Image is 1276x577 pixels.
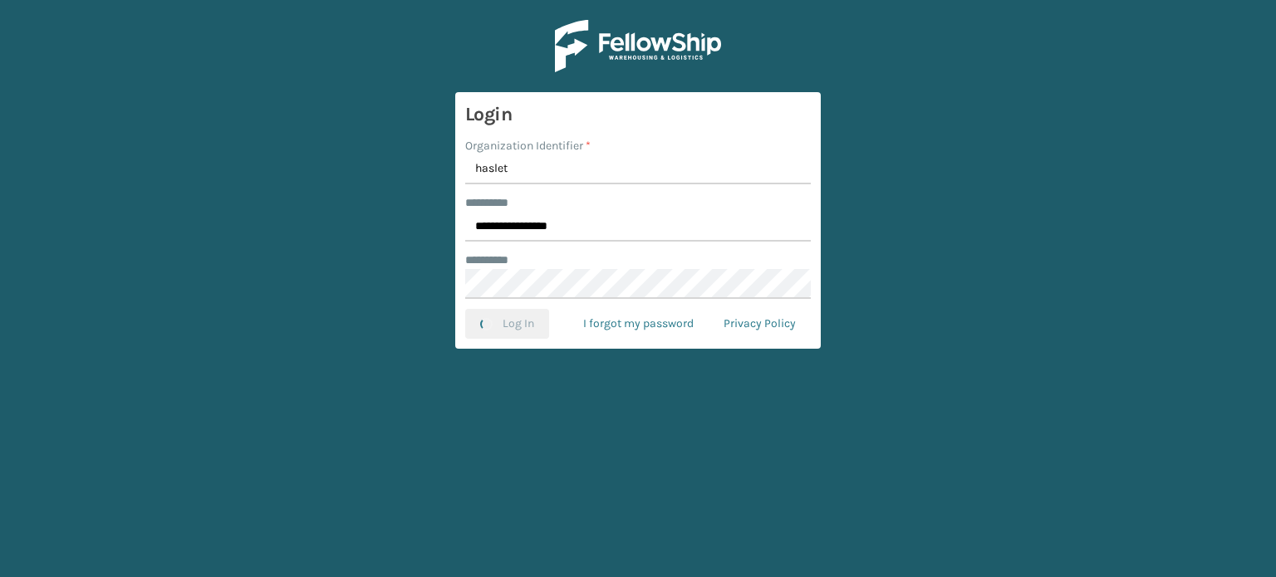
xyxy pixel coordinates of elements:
[465,309,549,339] button: Log In
[709,309,811,339] a: Privacy Policy
[568,309,709,339] a: I forgot my password
[465,137,591,154] label: Organization Identifier
[465,102,811,127] h3: Login
[555,20,721,72] img: Logo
